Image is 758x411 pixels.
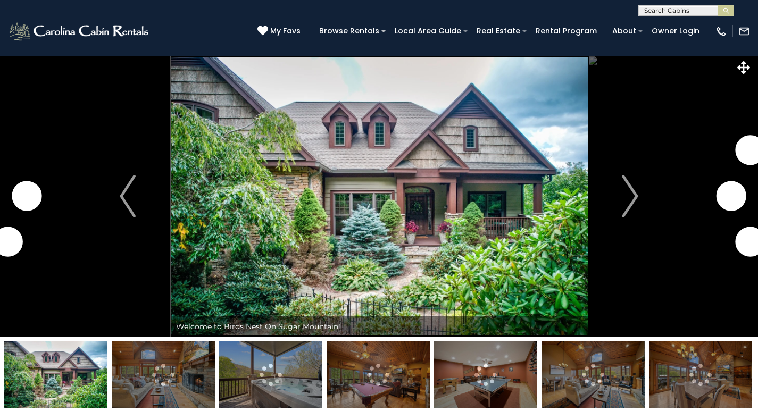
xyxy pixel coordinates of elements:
a: About [607,23,642,39]
a: My Favs [257,26,303,37]
img: White-1-2.png [8,21,152,42]
a: Owner Login [646,23,705,39]
img: 168603370 [327,341,430,408]
img: arrow [120,175,136,217]
a: Real Estate [471,23,526,39]
img: arrow [622,175,638,217]
img: 168603401 [112,341,215,408]
button: Previous [85,55,171,337]
img: 168440338 [4,341,107,408]
span: My Favs [270,26,301,37]
img: 168603377 [434,341,537,408]
img: 168603403 [649,341,752,408]
img: 168603393 [219,341,322,408]
a: Local Area Guide [389,23,467,39]
img: 168603400 [542,341,645,408]
img: mail-regular-white.png [738,26,750,37]
a: Rental Program [530,23,602,39]
img: phone-regular-white.png [715,26,727,37]
button: Next [587,55,673,337]
div: Welcome to Birds Nest On Sugar Mountain! [171,316,588,337]
a: Browse Rentals [314,23,385,39]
